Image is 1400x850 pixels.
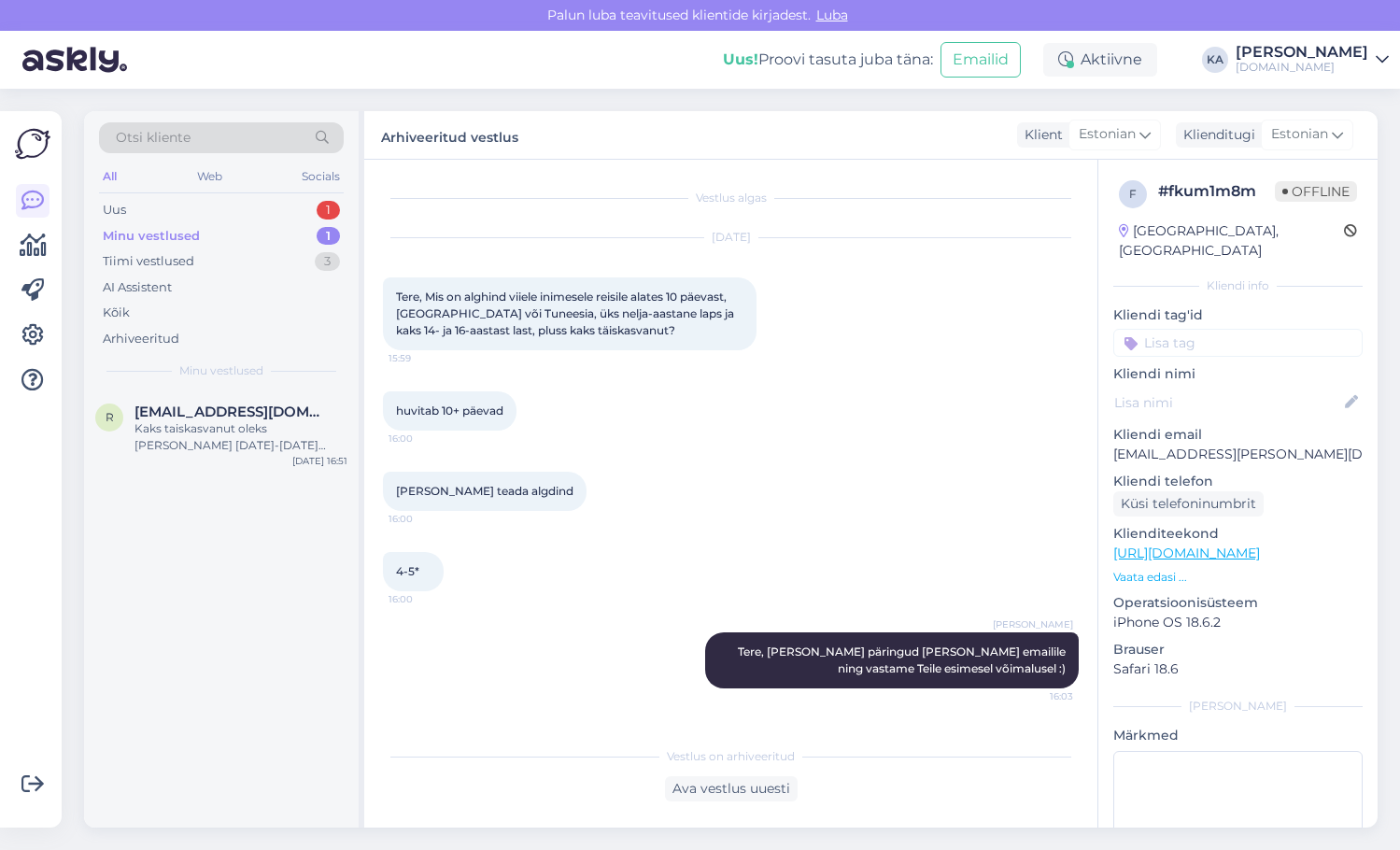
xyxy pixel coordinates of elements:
[396,404,503,418] span: huvitab 10+ päevad
[738,645,1068,675] span: Tere, [PERSON_NAME] päringud [PERSON_NAME] emailile ning vastame Teile esimesel võimalusel :)
[723,50,758,68] b: Uus!
[389,351,459,365] span: 15:59
[99,164,120,189] div: All
[396,484,573,498] span: [PERSON_NAME] teada algdind
[103,227,200,246] div: Minu vestlused
[1119,221,1344,261] div: [GEOGRAPHIC_DATA], [GEOGRAPHIC_DATA]
[723,49,933,71] div: Proovi tasuta juba täna:
[1113,569,1363,586] p: Vaata edasi ...
[389,592,459,606] span: 16:00
[317,201,340,220] div: 1
[1003,689,1073,703] span: 16:03
[106,410,114,424] span: r
[1158,180,1275,203] div: # fkum1m8m
[1236,45,1389,75] a: [PERSON_NAME][DOMAIN_NAME]
[1176,125,1255,145] div: Klienditugi
[1113,659,1363,679] p: Safari 18.6
[381,122,518,148] label: Arhiveeritud vestlus
[1236,45,1368,60] div: [PERSON_NAME]
[298,164,344,189] div: Socials
[1113,524,1363,544] p: Klienditeekond
[665,776,798,801] div: Ava vestlus uuesti
[667,748,795,765] span: Vestlus on arhiveeritud
[317,227,340,246] div: 1
[383,190,1079,206] div: Vestlus algas
[315,252,340,271] div: 3
[1113,277,1363,294] div: Kliendi info
[15,126,50,162] img: Askly Logo
[1113,491,1264,517] div: Küsi telefoninumbrit
[940,42,1021,78] button: Emailid
[134,420,347,454] div: Kaks taiskasvanut oleks [PERSON_NAME] [DATE]-[DATE] max? Kui on sellises hinnaklassis võimalik
[1113,364,1363,384] p: Kliendi nimi
[1113,425,1363,445] p: Kliendi email
[396,290,737,337] span: Tere, Mis on alghind viiele inimesele reisile alates 10 päevast, [GEOGRAPHIC_DATA] või Tuneesia, ...
[292,454,347,468] div: [DATE] 16:51
[103,304,130,322] div: Kõik
[1275,181,1357,202] span: Offline
[103,201,126,220] div: Uus
[1113,640,1363,659] p: Brauser
[383,229,1079,246] div: [DATE]
[1043,43,1157,77] div: Aktiivne
[103,330,179,348] div: Arhiveeritud
[1113,305,1363,325] p: Kliendi tag'id
[1113,545,1260,561] a: [URL][DOMAIN_NAME]
[1113,445,1363,464] p: [EMAIL_ADDRESS][PERSON_NAME][DOMAIN_NAME]
[103,278,172,297] div: AI Assistent
[1079,124,1136,145] span: Estonian
[1113,329,1363,357] input: Lisa tag
[1113,698,1363,715] div: [PERSON_NAME]
[1113,613,1363,632] p: iPhone OS 18.6.2
[811,7,854,23] span: Luba
[179,362,263,379] span: Minu vestlused
[1129,187,1137,201] span: f
[1236,60,1368,75] div: [DOMAIN_NAME]
[389,512,459,526] span: 16:00
[993,617,1073,631] span: [PERSON_NAME]
[1271,124,1328,145] span: Estonian
[103,252,194,271] div: Tiimi vestlused
[134,404,329,420] span: rellika6@gmail.com
[1017,125,1063,145] div: Klient
[193,164,226,189] div: Web
[1113,726,1363,745] p: Märkmed
[1114,392,1341,413] input: Lisa nimi
[1113,593,1363,613] p: Operatsioonisüsteem
[116,128,191,148] span: Otsi kliente
[389,432,459,446] span: 16:00
[1113,472,1363,491] p: Kliendi telefon
[1202,47,1228,73] div: KA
